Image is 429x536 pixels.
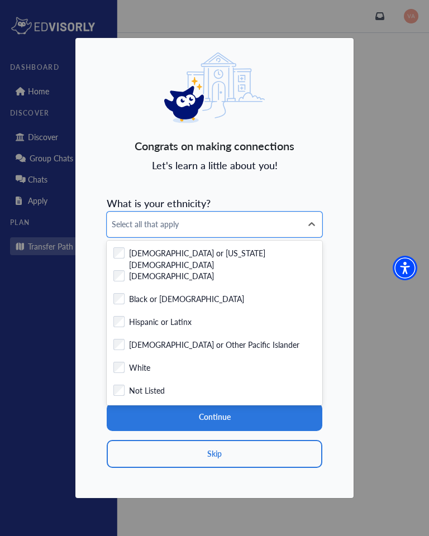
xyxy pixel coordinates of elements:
[112,218,297,230] span: Select all that apply
[135,137,294,154] span: Congrats on making connections
[107,403,322,431] button: Continue
[393,256,417,280] div: Accessibility Menu
[129,247,316,261] label: [DEMOGRAPHIC_DATA] or [US_STATE][DEMOGRAPHIC_DATA]
[107,196,211,210] span: What is your ethnicity?
[107,440,322,468] button: Skip
[129,385,165,399] label: Not Listed
[129,270,214,284] label: [DEMOGRAPHIC_DATA]
[152,159,278,172] span: Let's learn a little about you!
[164,52,265,123] img: eddy logo
[129,362,150,376] label: White
[129,339,299,353] label: [DEMOGRAPHIC_DATA] or Other Pacific Islander
[107,240,217,253] span: What are your pronouns
[129,316,192,330] label: Hispanic or Latinx
[129,293,244,307] label: Black or [DEMOGRAPHIC_DATA]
